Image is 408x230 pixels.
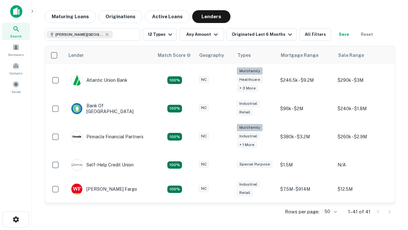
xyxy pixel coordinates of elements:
button: Active Loans [145,10,190,23]
div: NC [199,104,209,111]
img: picture [71,159,82,170]
button: Originated Last 6 Months [227,28,297,41]
div: Matching Properties: 15, hasApolloMatch: undefined [167,186,182,193]
th: Types [234,46,277,64]
div: NC [199,76,209,83]
img: picture [71,131,82,142]
div: Retail [237,189,253,196]
span: Saved [11,89,21,94]
td: $246.5k - $9.2M [277,64,334,96]
span: Search [10,34,22,39]
div: + 3 more [237,85,258,92]
div: Bank Of [GEOGRAPHIC_DATA] [71,103,148,114]
div: Matching Properties: 14, hasApolloMatch: undefined [167,76,182,84]
div: Atlantic Union Bank [71,74,127,86]
div: Special Purpose [237,161,273,168]
button: Save your search to get updates of matches that match your search criteria. [334,28,354,41]
img: picture [71,75,82,86]
img: picture [71,184,82,195]
div: NC [199,185,209,192]
div: NC [199,161,209,168]
a: Saved [2,78,30,96]
td: $12.5M [334,177,392,201]
button: Maturing Loans [45,10,96,23]
a: Contacts [2,60,30,77]
h6: Match Score [158,52,190,59]
button: Lenders [192,10,230,23]
th: Mortgage Range [277,46,334,64]
div: Industrial [237,133,260,140]
div: Lender [69,51,84,59]
th: Sale Range [334,46,392,64]
th: Geography [195,46,234,64]
div: NC [199,133,209,140]
td: $1.5M [277,153,334,177]
button: Reset [357,28,377,41]
td: $240k - $1.8M [334,96,392,121]
span: [PERSON_NAME][GEOGRAPHIC_DATA], [GEOGRAPHIC_DATA] [55,32,103,37]
div: Multifamily [237,124,263,131]
div: Pinnacle Financial Partners [71,131,143,142]
th: Capitalize uses an advanced AI algorithm to match your search with the best lender. The match sco... [154,46,195,64]
td: $290k - $3M [334,64,392,96]
iframe: Chat Widget [376,158,408,189]
div: + 1 more [237,141,257,149]
div: Capitalize uses an advanced AI algorithm to match your search with the best lender. The match sco... [158,52,191,59]
a: Borrowers [2,41,30,58]
div: 50 [322,207,338,216]
div: Matching Properties: 11, hasApolloMatch: undefined [167,161,182,169]
div: Industrial [237,181,260,188]
p: Rows per page: [285,208,319,216]
div: Originated Last 6 Months [232,31,294,38]
td: $380k - $3.2M [277,121,334,153]
th: Lender [65,46,154,64]
img: picture [71,103,82,114]
button: Any Amount [179,28,224,41]
span: Borrowers [8,52,24,57]
div: Industrial [237,100,260,107]
td: $96k - $2M [277,96,334,121]
div: Multifamily [237,67,263,75]
div: Healthcare [237,76,263,83]
button: 12 Types [143,28,177,41]
div: Sale Range [338,51,364,59]
button: All Filters [299,28,331,41]
div: Self-help Credit Union [71,159,134,171]
button: Originations [98,10,142,23]
span: Contacts [10,71,22,76]
td: N/A [334,153,392,177]
a: Search [2,23,30,40]
div: [PERSON_NAME] Fargo [71,183,137,195]
p: 1–41 of 41 [348,208,370,216]
td: $260k - $2.9M [334,121,392,153]
img: capitalize-icon.png [10,5,22,18]
div: Matching Properties: 24, hasApolloMatch: undefined [167,133,182,141]
div: Matching Properties: 15, hasApolloMatch: undefined [167,105,182,112]
div: Retail [237,109,253,116]
div: Geography [199,51,224,59]
div: Mortgage Range [281,51,318,59]
td: $7.5M - $914M [277,177,334,201]
div: Types [237,51,251,59]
